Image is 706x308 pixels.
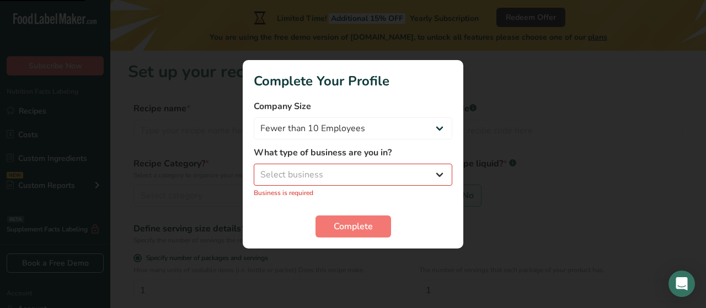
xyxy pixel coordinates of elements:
button: Complete [315,215,391,237]
h1: Complete Your Profile [254,71,452,91]
p: Business is required [254,188,452,198]
div: Open Intercom Messenger [668,271,695,297]
label: What type of business are you in? [254,146,452,159]
span: Complete [334,220,373,233]
label: Company Size [254,100,452,113]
